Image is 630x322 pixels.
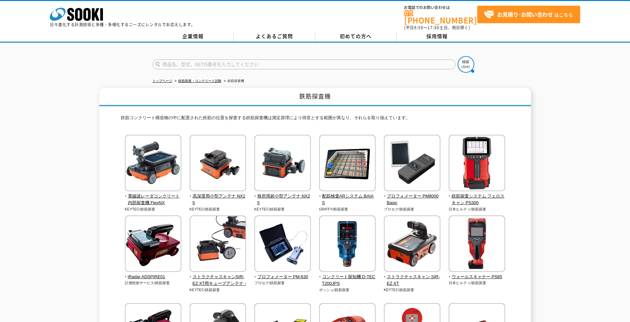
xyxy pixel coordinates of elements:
[50,23,195,27] p: 日々進化する計測技術と多種・多様化するニーズにレンタルでお応えします。
[190,135,246,193] img: 高深度用小型アンテナ NX15
[125,280,182,286] p: 計測技術サービス/鉄筋探査
[477,6,580,23] a: お見積り･お問い合わせはこちら
[190,287,246,293] p: KEYTEC/鉄筋探査
[384,206,441,212] p: プロセク/鉄筋探査
[319,287,376,293] p: ボッシュ/鉄筋探査
[190,215,246,274] img: ストラクチャスキャンSIR-EZ XT用キューブアンテナ -
[384,187,441,206] a: プロフォメーター PM8000Basic
[178,79,222,83] a: 鉄筋探査・コンクリート試験
[152,32,234,41] a: 企業情報
[254,280,311,286] p: プロセク/鉄筋探査
[384,193,441,207] span: プロフォメーター PM8000Basic
[190,206,246,212] p: KEYTEC/鉄筋探査
[319,187,376,206] a: 配筋検査ARシステム BAIAS
[254,267,311,281] a: プロフォメーター PM-630
[340,33,372,40] span: 初めての方へ
[121,115,509,125] p: 鉄筋コンクリート構造物の中に配置された鉄筋の位置を探査する鉄筋探査機は測定原理により得意とする範囲が異なり、それらを取り揃えています。
[449,280,505,286] p: 日本ヒルティ/鉄筋探査
[125,135,181,193] img: 電磁波レーダコンクリート内部探査機 FlexNX
[190,193,246,207] span: 高深度用小型アンテナ NX15
[449,193,505,207] span: 鉄筋探査システム フェロスキャン PS300
[254,135,311,193] img: 狭所用超小型アンテナ NX25
[484,10,573,20] span: はこちら
[125,193,182,207] span: 電磁波レーダコンクリート内部探査機 FlexNX
[125,215,181,274] img: iRadar ADSPIRE01
[319,135,376,193] img: 配筋検査ARシステム BAIAS
[190,267,246,287] a: ストラクチャスキャンSIR-EZ XT用キューブアンテナ -
[449,206,505,212] p: 日本ヒルティ/鉄筋探査
[254,206,311,212] p: KEYTEC/鉄筋探査
[384,274,441,287] span: ストラクチャスキャン SIR-EZ XT
[125,274,182,281] span: iRadar ADSPIRE01
[449,135,505,193] img: 鉄筋探査システム フェロスキャン PS300
[125,187,182,206] a: 電磁波レーダコンクリート内部探査機 FlexNX
[125,267,182,281] a: iRadar ADSPIRE01
[190,274,246,287] span: ストラクチャスキャンSIR-EZ XT用キューブアンテナ -
[384,135,440,193] img: プロフォメーター PM8000Basic
[152,59,456,69] input: 商品名、型式、NETIS番号を入力してください
[125,206,182,212] p: KEYTEC/鉄筋探査
[404,6,477,10] span: お電話でのお問い合わせは
[152,79,172,83] a: トップページ
[497,10,553,18] strong: お見積り･お問い合わせ
[404,10,477,24] a: [PHONE_NUMBER]
[223,78,244,85] li: 鉄筋探査機
[254,193,311,207] span: 狭所用超小型アンテナ NX25
[99,88,531,106] h1: 鉄筋探査機
[384,215,440,274] img: ストラクチャスキャン SIR-EZ XT
[319,274,376,287] span: コンクリート探知機 D-TECT200JPS
[397,32,478,41] a: 採用情報
[404,25,470,31] span: (平日 ～ 土日、祝日除く)
[319,215,376,274] img: コンクリート探知機 D-TECT200JPS
[319,267,376,287] a: コンクリート探知機 D-TECT200JPS
[315,32,397,41] a: 初めての方へ
[254,187,311,206] a: 狭所用超小型アンテナ NX25
[190,187,246,206] a: 高深度用小型アンテナ NX15
[449,187,505,206] a: 鉄筋探査システム フェロスキャン PS300
[458,56,474,73] img: btn_search.png
[449,267,505,281] a: ウォールスキャナー PS85
[319,193,376,207] span: 配筋検査ARシステム BAIAS
[384,267,441,287] a: ストラクチャスキャン SIR-EZ XT
[414,25,423,31] span: 8:50
[449,274,505,281] span: ウォールスキャナー PS85
[427,25,439,31] span: 17:30
[449,215,505,274] img: ウォールスキャナー PS85
[384,287,441,293] p: KEYTEC/鉄筋探査
[254,274,311,281] span: プロフォメーター PM-630
[234,32,315,41] a: よくあるご質問
[254,215,311,274] img: プロフォメーター PM-630
[319,206,376,212] p: GRIFFY/鉄筋探査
